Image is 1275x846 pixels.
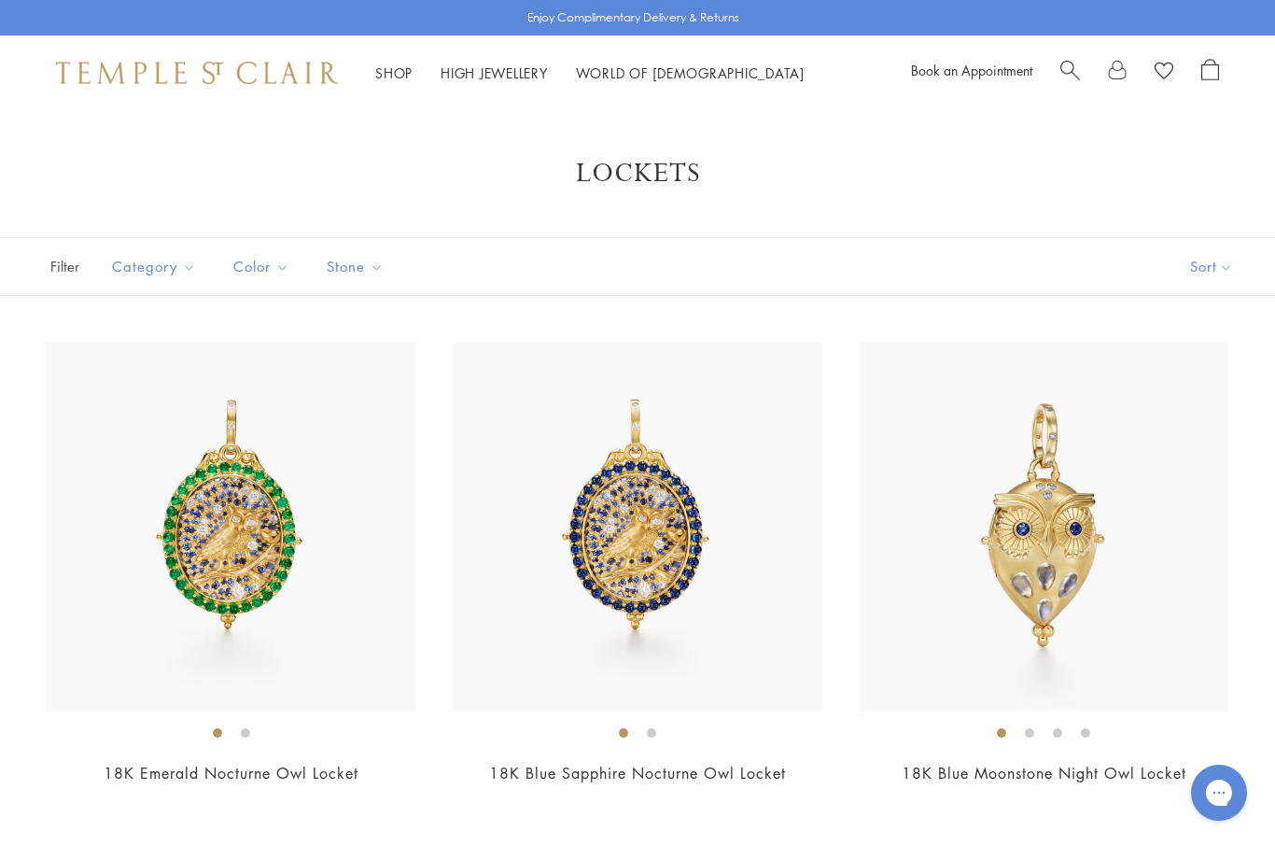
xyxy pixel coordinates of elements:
[860,343,1228,712] img: P34614-OWLOCBM
[1201,59,1219,87] a: Open Shopping Bag
[98,246,210,288] button: Category
[1148,238,1275,295] button: Show sort by
[104,763,358,783] a: 18K Emerald Nocturne Owl Locket
[1155,59,1173,87] a: View Wishlist
[375,63,413,82] a: ShopShop
[224,255,303,278] span: Color
[56,62,338,84] img: Temple St. Clair
[317,255,398,278] span: Stone
[219,246,303,288] button: Color
[1060,59,1080,87] a: Search
[527,8,739,27] p: Enjoy Complimentary Delivery & Returns
[103,255,210,278] span: Category
[902,763,1186,783] a: 18K Blue Moonstone Night Owl Locket
[1182,758,1256,827] iframe: Gorgias live chat messenger
[453,343,821,712] img: 18K Blue Sapphire Nocturne Owl Locket
[489,763,786,783] a: 18K Blue Sapphire Nocturne Owl Locket
[47,343,415,712] img: 18K Emerald Nocturne Owl Locket
[313,246,398,288] button: Stone
[441,63,548,82] a: High JewelleryHigh Jewellery
[576,63,805,82] a: World of [DEMOGRAPHIC_DATA]World of [DEMOGRAPHIC_DATA]
[911,61,1032,79] a: Book an Appointment
[375,62,805,85] nav: Main navigation
[75,157,1200,190] h1: Lockets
